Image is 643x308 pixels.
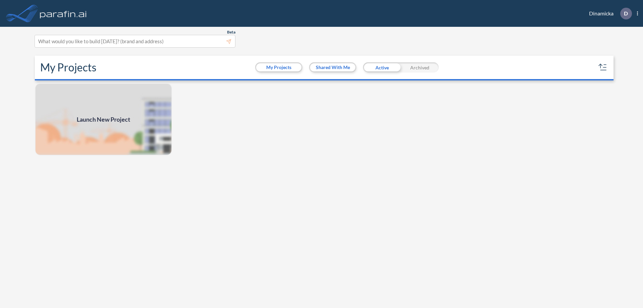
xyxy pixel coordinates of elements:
[227,29,235,35] span: Beta
[363,62,401,72] div: Active
[35,83,172,156] img: add
[401,62,439,72] div: Archived
[579,8,638,19] div: Dinamicka
[77,115,130,124] span: Launch New Project
[35,83,172,156] a: Launch New Project
[624,10,628,16] p: D
[597,62,608,73] button: sort
[40,61,96,74] h2: My Projects
[310,63,355,71] button: Shared With Me
[256,63,301,71] button: My Projects
[39,7,88,20] img: logo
